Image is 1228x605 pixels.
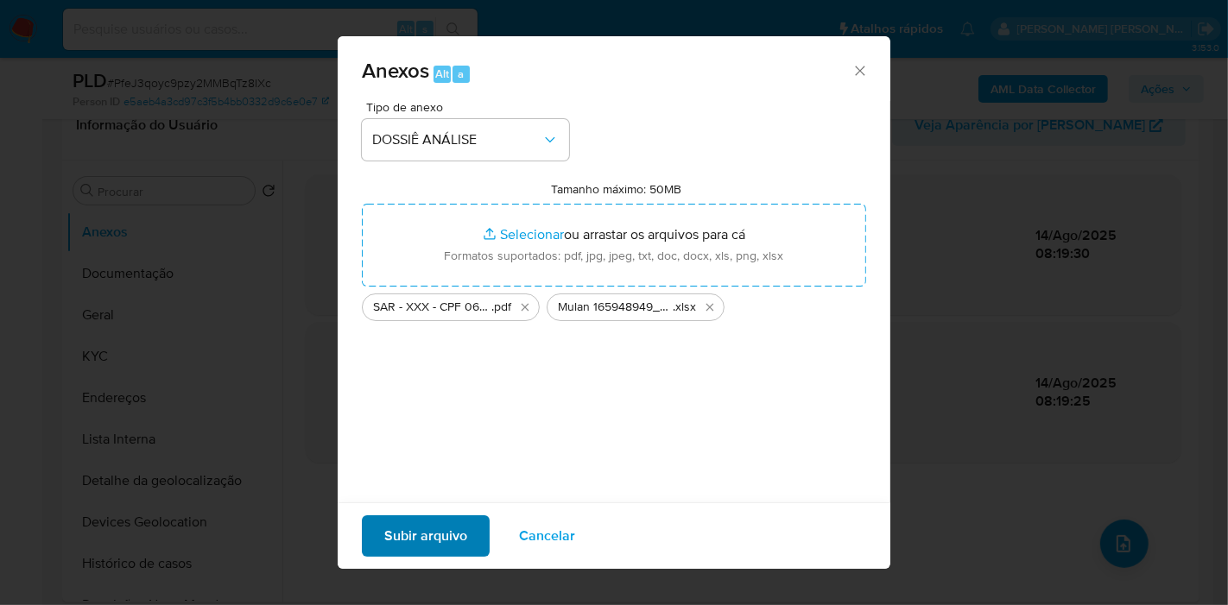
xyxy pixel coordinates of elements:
[362,55,429,85] span: Anexos
[384,517,467,555] span: Subir arquivo
[362,119,569,161] button: DOSSIÊ ANÁLISE
[699,297,720,318] button: Excluir Mulan 165948949_2025_08_14_07_30_52.xlsx
[373,299,491,316] span: SAR - XXX - CPF 06186255930 - [PERSON_NAME]
[372,131,541,148] span: DOSSIÊ ANÁLISE
[519,517,575,555] span: Cancelar
[362,515,490,557] button: Subir arquivo
[673,299,696,316] span: .xlsx
[435,66,449,82] span: Alt
[851,62,867,78] button: Fechar
[362,287,866,321] ul: Arquivos selecionados
[558,299,673,316] span: Mulan 165948949_2025_08_14_07_30_52
[552,181,682,197] label: Tamanho máximo: 50MB
[497,515,598,557] button: Cancelar
[515,297,535,318] button: Excluir SAR - XXX - CPF 06186255930 - HENRIQUE DIOGO WENGRAT.pdf
[458,66,464,82] span: a
[491,299,511,316] span: .pdf
[366,101,573,113] span: Tipo de anexo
